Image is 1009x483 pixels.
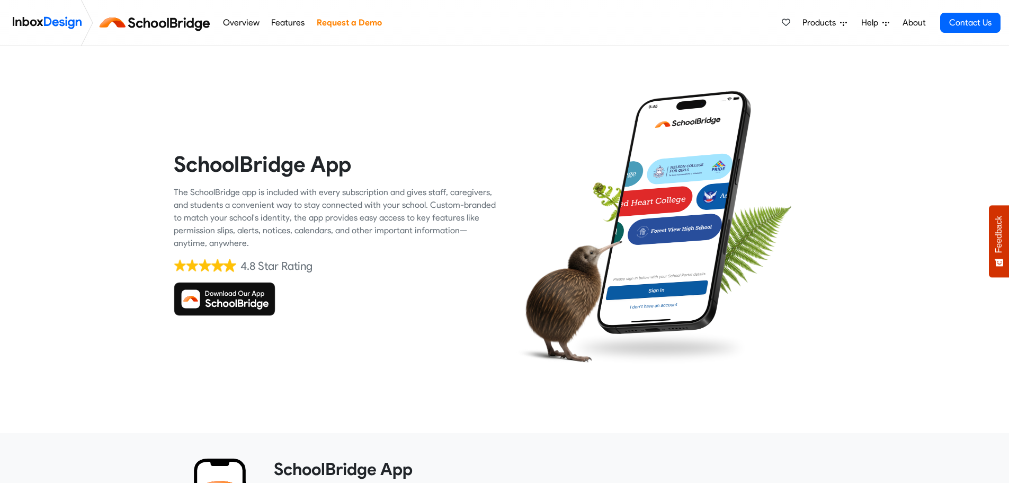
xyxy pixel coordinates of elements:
span: Feedback [994,216,1004,253]
a: Request a Demo [314,12,385,33]
heading: SchoolBridge App [174,151,497,178]
img: Download SchoolBridge App [174,282,275,316]
a: About [899,12,928,33]
img: schoolbridge logo [97,10,217,36]
div: 4.8 Star Rating [240,258,312,274]
img: shadow.png [567,328,751,367]
heading: SchoolBridge App [274,459,828,480]
a: Overview [220,12,262,33]
span: Help [861,16,882,29]
a: Contact Us [940,13,1001,33]
a: Products [798,12,851,33]
div: The SchoolBridge app is included with every subscription and gives staff, caregivers, and student... [174,186,497,250]
button: Feedback - Show survey [989,205,1009,277]
a: Features [269,12,308,33]
span: Products [802,16,840,29]
img: kiwi_bird.png [513,231,622,371]
a: Help [857,12,894,33]
img: phone.png [589,90,759,335]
